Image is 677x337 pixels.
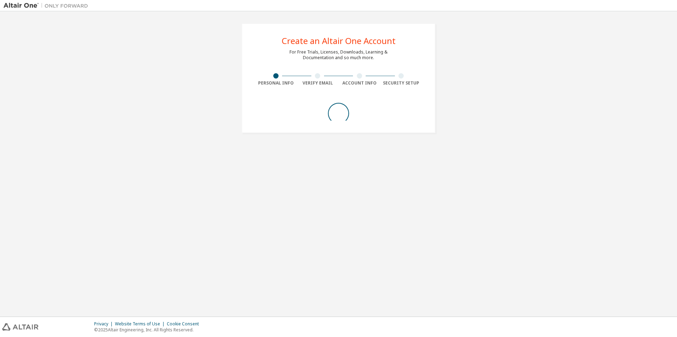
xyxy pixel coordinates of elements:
[4,2,92,9] img: Altair One
[380,80,422,86] div: Security Setup
[282,37,396,45] div: Create an Altair One Account
[94,321,115,327] div: Privacy
[289,49,388,61] div: For Free Trials, Licenses, Downloads, Learning & Documentation and so much more.
[94,327,203,333] p: © 2025 Altair Engineering, Inc. All Rights Reserved.
[338,80,380,86] div: Account Info
[2,323,38,331] img: altair_logo.svg
[255,80,297,86] div: Personal Info
[297,80,339,86] div: Verify Email
[167,321,203,327] div: Cookie Consent
[115,321,167,327] div: Website Terms of Use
